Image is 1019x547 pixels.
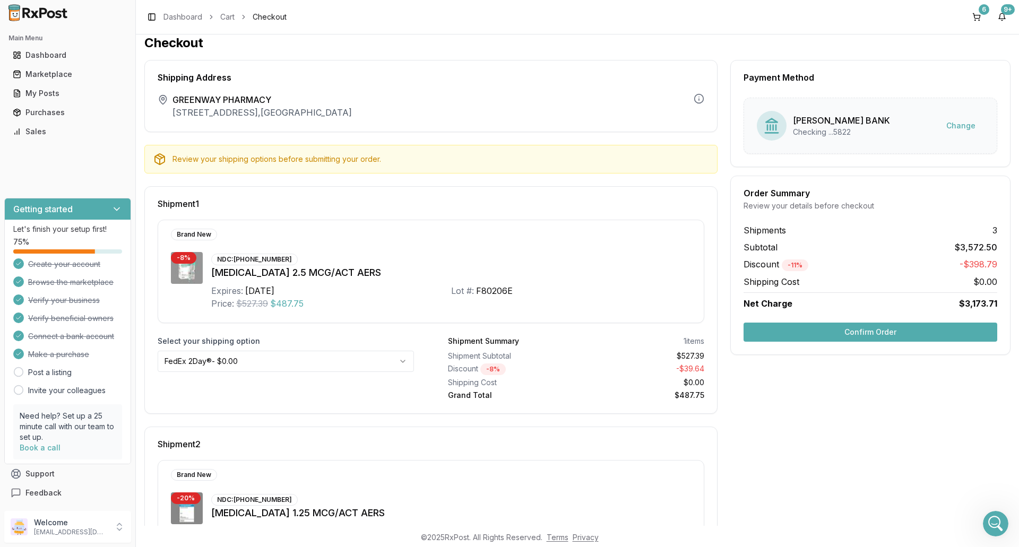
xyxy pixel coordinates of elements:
a: Post a listing [28,367,72,378]
span: 75 % [13,237,29,247]
div: Price: [211,297,234,310]
p: Need help? Set up a 25 minute call with our team to set up. [20,411,116,442]
div: - 8 % [171,252,196,264]
div: JEFFREY says… [8,99,204,151]
div: make that 2 of the mounjaro 7.5 we are looking for- [PERSON_NAME] [PERSON_NAME] [47,105,195,136]
p: Let's finish your setup first! [13,224,122,235]
div: [DATE] [245,525,274,537]
div: NDC: [PHONE_NUMBER] [211,494,298,506]
div: When do you need everything by? [17,196,145,206]
button: Sales [4,123,131,140]
div: Purchases [13,107,123,118]
div: My Posts [13,88,123,99]
h2: Main Menu [8,34,127,42]
span: 3 [992,224,997,237]
img: Profile image for Manuel [30,6,47,23]
div: NDC: [PHONE_NUMBER] [211,254,298,265]
a: Dashboard [163,12,202,22]
button: Gif picker [33,348,42,356]
div: also [MEDICAL_DATA] 140 Mg/ml Sureclick (72511-0760-02) [47,29,195,49]
span: $527.39 [236,297,268,310]
a: Dashboard [8,46,127,65]
span: $3,173.71 [959,297,997,310]
div: 1 items [684,336,704,346]
button: 6 [968,8,985,25]
img: Spiriva Respimat 1.25 MCG/ACT AERS [171,492,203,524]
div: also [MEDICAL_DATA] 3 Mg/0.5 Ml Pen (00002-2236-80) [47,63,195,84]
div: Lot #: [451,525,474,537]
span: -$398.79 [960,258,997,271]
div: already on it! [17,172,67,183]
textarea: Message… [9,325,203,343]
span: Verify beneficial owners [28,313,114,324]
iframe: Intercom live chat [983,511,1008,536]
span: Verify your business [28,295,100,306]
div: $487.75 [581,390,705,401]
nav: breadcrumb [163,12,287,22]
div: Checking ...5822 [793,127,890,137]
img: Spiriva Respimat 2.5 MCG/ACT AERS [171,252,203,284]
a: Terms [547,533,568,542]
h1: [PERSON_NAME] [51,5,120,13]
div: JEFFREY says… [8,22,204,57]
span: Shipping Cost [744,275,799,288]
div: Expires: [211,525,243,537]
div: - 11 % [782,259,808,271]
button: Home [166,4,186,24]
div: Discount [448,363,572,375]
span: Shipment 1 [158,199,199,208]
button: Purchases [4,104,131,121]
a: Cart [220,12,235,22]
div: also [MEDICAL_DATA] 3 Mg/0.5 Ml Pen (00002-2236-80) [38,57,204,90]
div: already on it! [8,166,75,189]
div: - 8 % [480,363,506,375]
img: User avatar [11,518,28,535]
div: aas soon as you can find it. I will start letting you know when you can stop looking for certain ... [47,228,195,269]
span: Shipment 2 [158,440,201,448]
div: Sales [13,126,123,137]
div: Manuel says… [8,166,204,190]
label: Select your shipping option [158,336,414,346]
span: Discount [744,259,808,270]
button: Upload attachment [50,348,59,356]
div: Grand Total [448,390,572,401]
div: Review your shipping options before submitting your order. [172,154,709,164]
a: My Posts [8,84,127,103]
div: I was told by 1 pharmacy they should have everything besides gvoke but won't be able to post unti... [17,290,166,322]
div: JEFFREY says… [8,57,204,99]
div: Manuel says… [8,284,204,336]
div: When do you need everything by? [8,189,153,213]
span: $487.75 [270,297,304,310]
button: Support [4,464,131,483]
button: Dashboard [4,47,131,64]
button: My Posts [4,85,131,102]
div: 9+ [1001,4,1015,15]
span: Checkout [253,12,287,22]
button: Send a message… [182,343,199,360]
a: Sales [8,122,127,141]
div: Shipment Summary [448,336,519,346]
div: F80206E [476,284,513,297]
span: Feedback [25,488,62,498]
h1: Checkout [144,34,1011,51]
div: Brand New [171,469,217,481]
div: 405391c [476,525,511,537]
button: Change [938,116,984,135]
div: - 20 % [171,492,201,504]
span: GREENWAY PHARMACY [172,93,352,106]
div: Expires: [211,284,243,297]
button: Feedback [4,483,131,502]
button: Confirm Order [744,323,997,342]
button: 9+ [994,8,1011,25]
div: make that 2 of the mounjaro 7.5 we are looking for- [PERSON_NAME] [PERSON_NAME] [38,99,204,143]
div: [MEDICAL_DATA] 2.5 MCG/ACT AERS [211,265,691,280]
div: also [MEDICAL_DATA] 140 Mg/ml Sureclick (72511-0760-02) [38,22,204,56]
div: Marketplace [13,69,123,80]
div: Shipment Subtotal [448,351,572,361]
div: I was told by 1 pharmacy they should have everything besides gvoke but won't be able to post unti... [8,284,174,328]
div: 6 [979,4,989,15]
span: Subtotal [744,241,778,254]
span: Shipments [744,224,786,237]
div: aas soon as you can find it. I will start letting you know when you can stop looking for certain ... [38,221,204,275]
